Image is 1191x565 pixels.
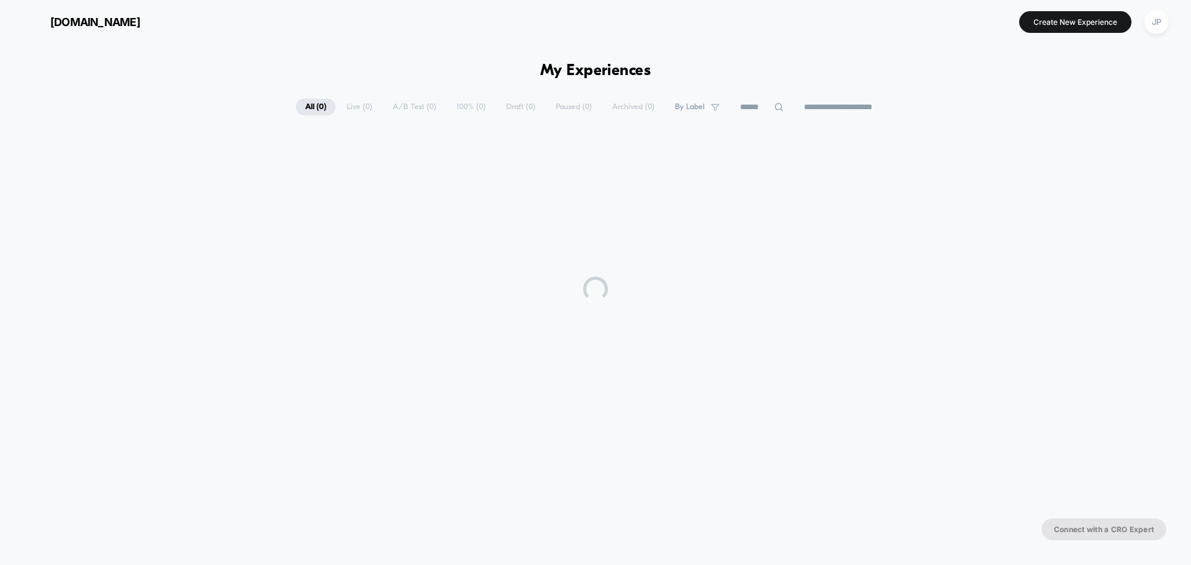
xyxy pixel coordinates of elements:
h1: My Experiences [540,62,651,80]
div: JP [1144,10,1169,34]
span: [DOMAIN_NAME] [50,16,140,29]
button: Connect with a CRO Expert [1042,518,1166,540]
button: JP [1141,9,1172,35]
span: All ( 0 ) [296,99,336,115]
button: [DOMAIN_NAME] [19,12,144,32]
span: By Label [675,102,705,112]
button: Create New Experience [1019,11,1131,33]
